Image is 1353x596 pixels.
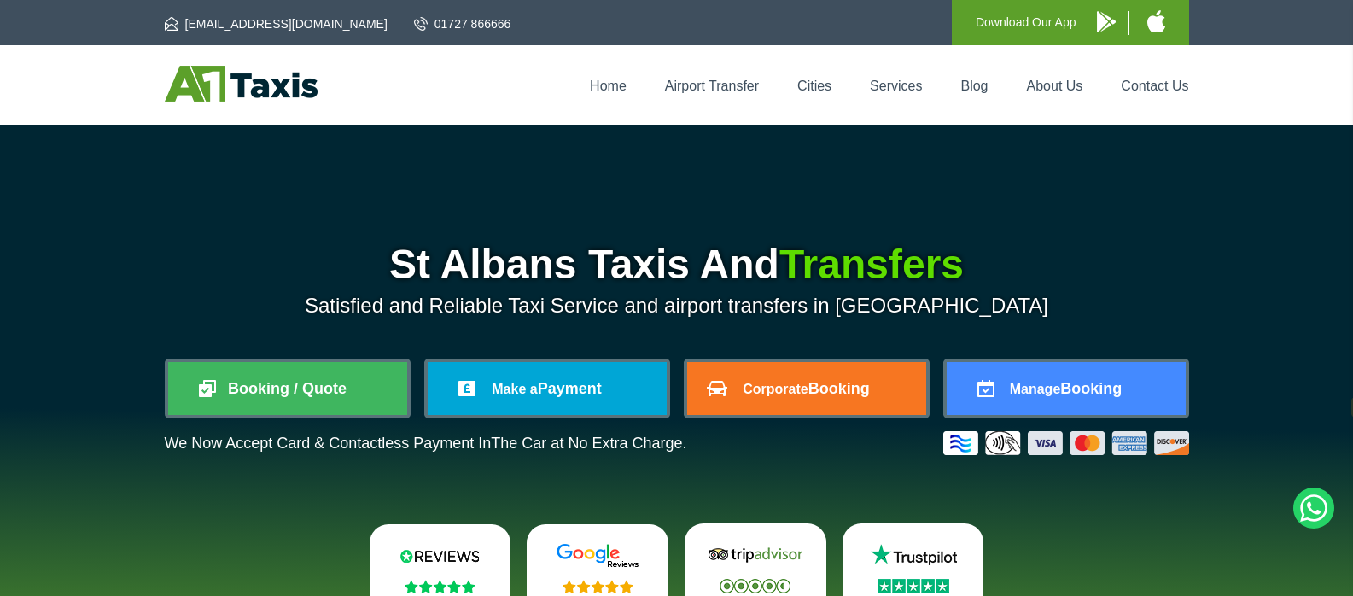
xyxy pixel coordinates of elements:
[1097,11,1116,32] img: A1 Taxis Android App
[943,431,1189,455] img: Credit And Debit Cards
[960,79,988,93] a: Blog
[168,362,407,415] a: Booking / Quote
[797,79,831,93] a: Cities
[779,242,964,287] span: Transfers
[165,66,318,102] img: A1 Taxis St Albans LTD
[743,382,808,396] span: Corporate
[491,435,686,452] span: The Car at No Extra Charge.
[870,79,922,93] a: Services
[720,579,790,593] img: Stars
[1121,79,1188,93] a: Contact Us
[1010,382,1061,396] span: Manage
[428,362,667,415] a: Make aPayment
[388,543,491,569] img: Reviews.io
[165,15,388,32] a: [EMAIL_ADDRESS][DOMAIN_NAME]
[165,435,687,453] p: We Now Accept Card & Contactless Payment In
[862,542,965,568] img: Trustpilot
[165,244,1189,285] h1: St Albans Taxis And
[878,579,949,593] img: Stars
[687,362,926,415] a: CorporateBooking
[1147,10,1165,32] img: A1 Taxis iPhone App
[492,382,537,396] span: Make a
[1027,79,1083,93] a: About Us
[590,79,627,93] a: Home
[414,15,511,32] a: 01727 866666
[976,12,1076,33] p: Download Our App
[947,362,1186,415] a: ManageBooking
[563,580,633,593] img: Stars
[405,580,475,593] img: Stars
[704,542,807,568] img: Tripadvisor
[546,543,649,569] img: Google
[665,79,759,93] a: Airport Transfer
[165,294,1189,318] p: Satisfied and Reliable Taxi Service and airport transfers in [GEOGRAPHIC_DATA]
